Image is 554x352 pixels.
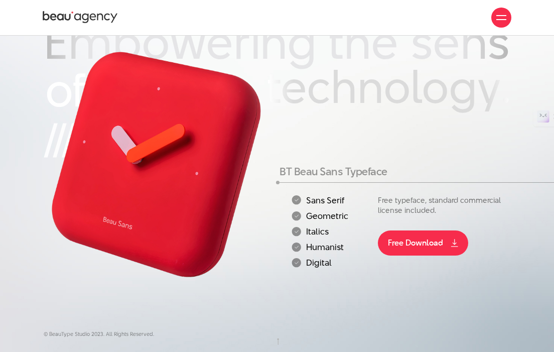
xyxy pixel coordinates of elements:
p: © BeauType Studio 2023. All Rights Reserved. [44,331,510,338]
li: Geometric [292,211,373,220]
h2: technology. [266,64,510,115]
li: Italics [292,227,373,237]
li: Digital [292,258,373,268]
a: Free Download [378,230,468,256]
h2: Empowering the sense [44,18,510,71]
p: Free typeface, standard commercial license included. [378,195,510,215]
li: Sans Serif [292,195,373,205]
h3: BT Beau Sans Typeface [280,166,510,177]
li: Humanist [292,243,373,252]
img: This is Image [44,43,274,289]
